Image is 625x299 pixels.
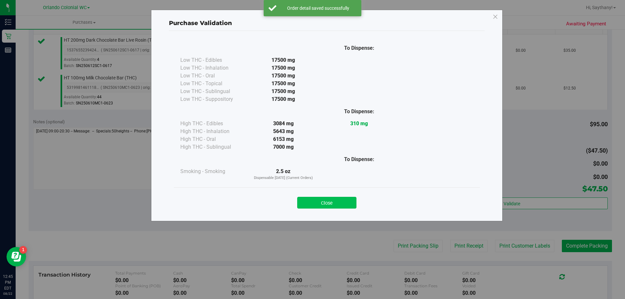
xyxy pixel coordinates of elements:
[321,108,397,116] div: To Dispense:
[245,80,321,88] div: 17500 mg
[280,5,356,11] div: Order detail saved successfully
[321,156,397,163] div: To Dispense:
[245,175,321,181] p: Dispensable [DATE] (Current Orders)
[19,246,27,254] iframe: Resource center unread badge
[350,120,368,127] strong: 310 mg
[245,120,321,128] div: 3084 mg
[180,143,245,151] div: High THC - Sublingual
[180,88,245,95] div: Low THC - Sublingual
[245,64,321,72] div: 17500 mg
[180,168,245,175] div: Smoking - Smoking
[7,247,26,266] iframe: Resource center
[245,128,321,135] div: 5643 mg
[180,80,245,88] div: Low THC - Topical
[180,135,245,143] div: High THC - Oral
[180,95,245,103] div: Low THC - Suppository
[180,72,245,80] div: Low THC - Oral
[245,135,321,143] div: 6153 mg
[321,44,397,52] div: To Dispense:
[169,20,232,27] span: Purchase Validation
[245,143,321,151] div: 7000 mg
[245,88,321,95] div: 17500 mg
[245,56,321,64] div: 17500 mg
[245,168,321,181] div: 2.5 oz
[180,120,245,128] div: High THC - Edibles
[180,128,245,135] div: High THC - Inhalation
[245,95,321,103] div: 17500 mg
[297,197,356,209] button: Close
[180,56,245,64] div: Low THC - Edibles
[245,72,321,80] div: 17500 mg
[180,64,245,72] div: Low THC - Inhalation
